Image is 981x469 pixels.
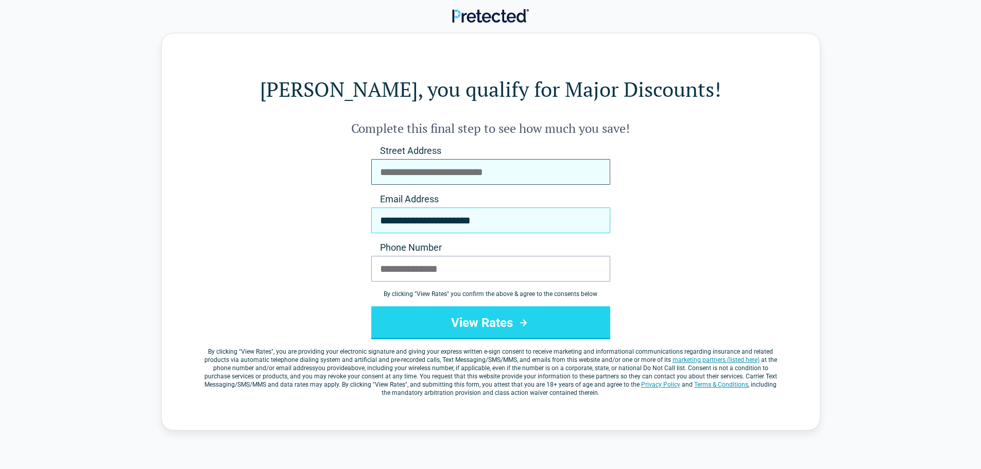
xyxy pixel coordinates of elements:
[241,348,271,355] span: View Rates
[641,381,680,388] a: Privacy Policy
[371,306,610,339] button: View Rates
[203,348,779,397] label: By clicking " ", you are providing your electronic signature and giving your express written e-si...
[673,356,760,363] a: marketing partners (listed here)
[371,145,610,157] label: Street Address
[203,120,779,136] h2: Complete this final step to see how much you save!
[203,75,779,103] h1: [PERSON_NAME], you qualify for Major Discounts!
[694,381,748,388] a: Terms & Conditions
[371,241,610,254] label: Phone Number
[371,290,610,298] div: By clicking " View Rates " you confirm the above & agree to the consents below
[371,193,610,205] label: Email Address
